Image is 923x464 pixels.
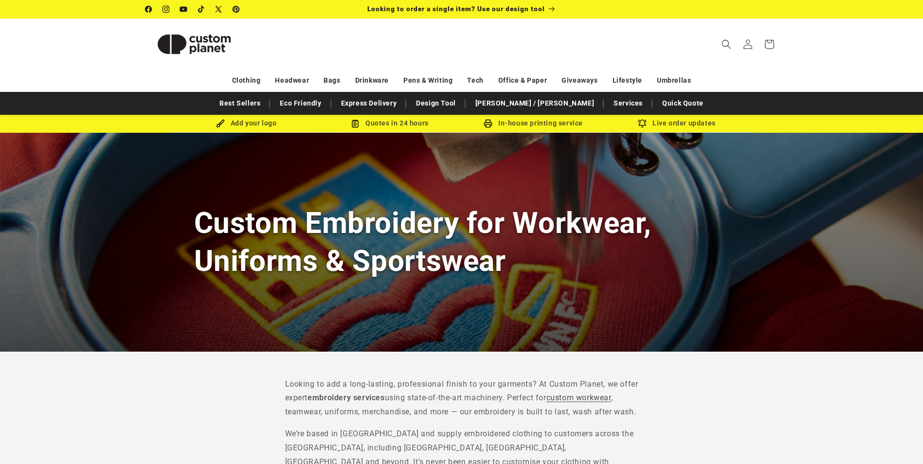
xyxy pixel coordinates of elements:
a: Clothing [232,72,261,89]
img: Custom Planet [145,22,243,66]
div: In-house printing service [462,117,605,129]
a: Tech [467,72,483,89]
a: Office & Paper [498,72,547,89]
a: Bags [324,72,340,89]
img: Order Updates Icon [351,119,360,128]
summary: Search [716,34,737,55]
a: Drinkware [355,72,389,89]
img: Order updates [638,119,647,128]
div: Quotes in 24 hours [318,117,462,129]
strong: embroidery services [308,393,384,402]
a: Giveaways [561,72,597,89]
a: Pens & Writing [403,72,452,89]
p: Looking to add a long-lasting, professional finish to your garments? At Custom Planet, we offer e... [285,377,638,419]
a: custom workwear [546,393,611,402]
a: Design Tool [411,95,461,112]
a: [PERSON_NAME] / [PERSON_NAME] [471,95,599,112]
div: Live order updates [605,117,749,129]
a: Umbrellas [657,72,691,89]
a: Services [609,95,648,112]
a: Quick Quote [657,95,708,112]
a: Custom Planet [142,18,246,70]
div: Add your logo [175,117,318,129]
span: Looking to order a single item? Use our design tool [367,5,545,13]
a: Express Delivery [336,95,402,112]
iframe: Chat Widget [874,417,923,464]
img: In-house printing [484,119,492,128]
a: Eco Friendly [275,95,326,112]
a: Lifestyle [613,72,642,89]
a: Headwear [275,72,309,89]
h1: Custom Embroidery for Workwear, Uniforms & Sportswear [194,204,729,279]
img: Brush Icon [216,119,225,128]
a: Best Sellers [215,95,265,112]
